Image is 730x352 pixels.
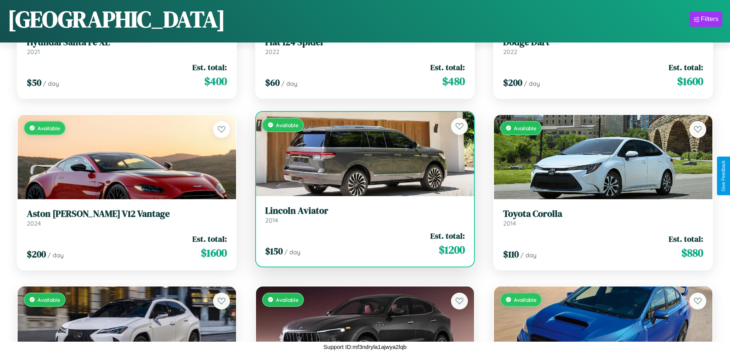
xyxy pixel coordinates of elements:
[681,245,703,260] span: $ 880
[503,248,519,260] span: $ 110
[430,62,465,73] span: Est. total:
[514,125,536,131] span: Available
[430,230,465,241] span: Est. total:
[38,296,60,303] span: Available
[265,37,465,56] a: Fiat 124 Spider2022
[503,76,522,89] span: $ 200
[284,248,300,256] span: / day
[690,11,722,27] button: Filters
[27,248,46,260] span: $ 200
[201,245,227,260] span: $ 1600
[27,76,41,89] span: $ 50
[721,160,726,192] div: Give Feedback
[503,208,703,227] a: Toyota Corolla2014
[265,205,465,216] h3: Lincoln Aviator
[514,296,536,303] span: Available
[503,37,703,56] a: Dodge Dart2022
[265,48,279,56] span: 2022
[520,251,536,259] span: / day
[281,80,297,87] span: / day
[323,342,407,352] p: Support ID: mf3ndryla1ajwya2lqb
[265,245,283,257] span: $ 150
[265,76,280,89] span: $ 60
[27,208,227,227] a: Aston [PERSON_NAME] V12 Vantage2024
[265,205,465,224] a: Lincoln Aviator2014
[503,37,703,48] h3: Dodge Dart
[27,48,40,56] span: 2021
[669,62,703,73] span: Est. total:
[503,219,516,227] span: 2014
[524,80,540,87] span: / day
[27,37,227,48] h3: Hyundai Santa Fe XL
[265,216,278,224] span: 2014
[38,125,60,131] span: Available
[192,233,227,244] span: Est. total:
[701,15,719,23] div: Filters
[204,74,227,89] span: $ 400
[43,80,59,87] span: / day
[27,208,227,219] h3: Aston [PERSON_NAME] V12 Vantage
[48,251,64,259] span: / day
[276,122,299,128] span: Available
[669,233,703,244] span: Est. total:
[503,208,703,219] h3: Toyota Corolla
[27,37,227,56] a: Hyundai Santa Fe XL2021
[677,74,703,89] span: $ 1600
[503,48,517,56] span: 2022
[442,74,465,89] span: $ 480
[265,37,465,48] h3: Fiat 124 Spider
[439,242,465,257] span: $ 1200
[8,3,225,35] h1: [GEOGRAPHIC_DATA]
[192,62,227,73] span: Est. total:
[27,219,41,227] span: 2024
[276,296,299,303] span: Available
